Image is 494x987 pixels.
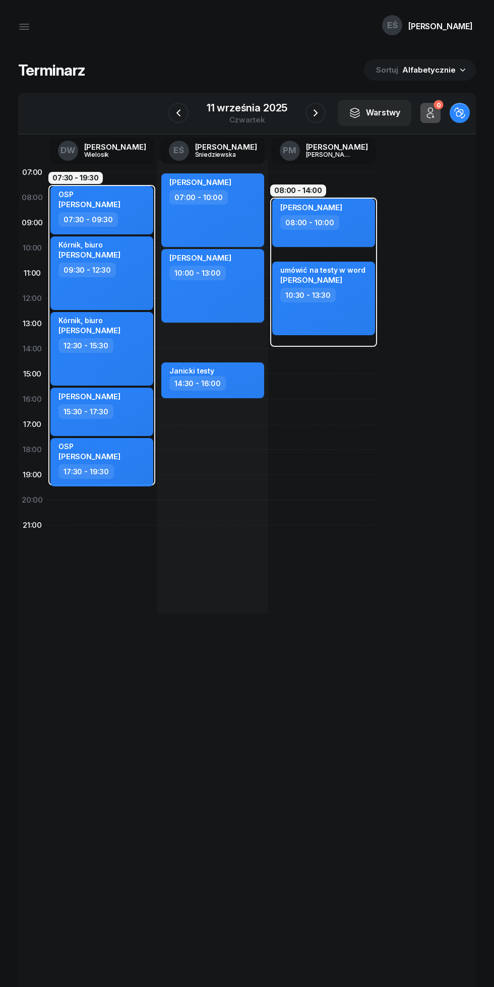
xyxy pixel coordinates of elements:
[280,288,336,302] div: 10:30 - 13:30
[18,437,46,462] div: 18:00
[18,361,46,387] div: 15:00
[169,366,214,375] div: Janicki testy
[18,387,46,412] div: 16:00
[58,190,120,199] div: OSP
[58,442,120,451] div: OSP
[18,513,46,538] div: 21:00
[58,316,120,325] div: Kórnik, biuro
[434,100,443,110] div: 0
[283,146,296,155] span: PM
[280,203,342,212] span: [PERSON_NAME]
[18,412,46,437] div: 17:00
[18,160,46,185] div: 07:00
[364,59,476,81] button: Sortuj Alfabetycznie
[349,106,400,119] div: Warstwy
[195,151,243,158] div: Śniedziewska
[306,151,354,158] div: [PERSON_NAME]
[84,143,146,151] div: [PERSON_NAME]
[58,250,120,260] span: [PERSON_NAME]
[50,138,154,164] a: DW[PERSON_NAME]Wielosik
[58,404,113,419] div: 15:30 - 17:30
[161,138,265,164] a: EŚ[PERSON_NAME]Śniedziewska
[18,235,46,261] div: 10:00
[58,452,120,461] span: [PERSON_NAME]
[280,266,365,274] div: umówić na testy w word
[169,376,226,391] div: 14:30 - 16:00
[18,261,46,286] div: 11:00
[18,311,46,336] div: 13:00
[58,212,118,227] div: 07:30 - 09:30
[18,487,46,513] div: 20:00
[58,240,120,249] div: Kórnik, biuro
[18,210,46,235] div: 09:00
[58,263,116,277] div: 09:30 - 12:30
[306,143,368,151] div: [PERSON_NAME]
[376,64,400,77] span: Sortuj
[169,177,231,187] span: [PERSON_NAME]
[408,22,473,30] div: [PERSON_NAME]
[207,116,287,124] div: czwartek
[280,215,339,230] div: 08:00 - 10:00
[60,146,76,155] span: DW
[272,138,376,164] a: PM[PERSON_NAME][PERSON_NAME]
[18,286,46,311] div: 12:00
[58,326,120,335] span: [PERSON_NAME]
[387,21,398,30] span: EŚ
[58,338,113,353] div: 12:30 - 15:30
[338,100,411,126] button: Warstwy
[84,151,133,158] div: Wielosik
[18,336,46,361] div: 14:00
[169,190,228,205] div: 07:00 - 10:00
[58,392,120,401] span: [PERSON_NAME]
[169,266,226,280] div: 10:00 - 13:00
[18,462,46,487] div: 19:00
[402,65,456,75] span: Alfabetycznie
[280,275,342,285] span: [PERSON_NAME]
[18,61,85,79] h1: Terminarz
[207,103,287,113] div: 11 września 2025
[173,146,184,155] span: EŚ
[58,200,120,209] span: [PERSON_NAME]
[195,143,257,151] div: [PERSON_NAME]
[18,185,46,210] div: 08:00
[169,253,231,263] span: [PERSON_NAME]
[420,103,441,123] button: 0
[58,464,114,479] div: 17:30 - 19:30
